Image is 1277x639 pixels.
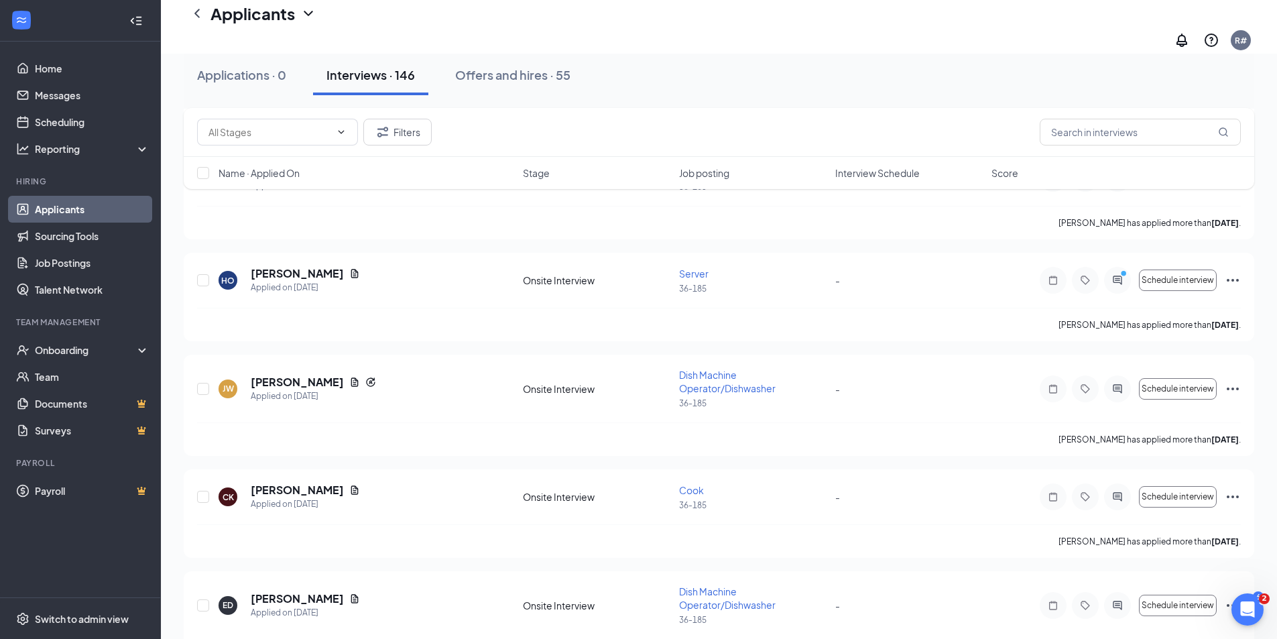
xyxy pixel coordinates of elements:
span: - [835,599,840,612]
span: - [835,383,840,395]
div: Applied on [DATE] [251,390,376,403]
div: Payroll [16,457,147,469]
div: Reporting [35,142,150,156]
span: Name · Applied On [219,166,300,180]
svg: ChevronDown [336,127,347,137]
p: 36-185 [679,614,827,626]
svg: Note [1045,275,1061,286]
span: Score [991,166,1018,180]
p: [PERSON_NAME] has applied more than . [1058,319,1241,331]
span: Schedule interview [1142,492,1214,502]
a: Team [35,363,149,390]
svg: Tag [1077,384,1093,394]
svg: Tag [1077,600,1093,611]
a: Scheduling [35,109,149,135]
div: ED [223,599,233,611]
p: [PERSON_NAME] has applied more than . [1058,217,1241,229]
div: Onsite Interview [523,599,671,612]
div: Interviews · 146 [326,66,415,83]
h1: Applicants [210,2,295,25]
p: 36-185 [679,283,827,294]
span: Dish Machine Operator/Dishwasher [679,369,776,394]
svg: ChevronDown [300,5,316,21]
iframe: Intercom live chat [1231,593,1264,626]
p: [PERSON_NAME] has applied more than . [1058,434,1241,445]
h5: [PERSON_NAME] [251,591,344,606]
svg: Tag [1077,275,1093,286]
span: Cook [679,484,704,496]
svg: Reapply [365,377,376,388]
button: Schedule interview [1139,595,1217,616]
a: Sourcing Tools [35,223,149,249]
a: Messages [35,82,149,109]
span: Dish Machine Operator/Dishwasher [679,585,776,611]
b: [DATE] [1211,320,1239,330]
span: Stage [523,166,550,180]
span: Schedule interview [1142,276,1214,285]
input: All Stages [208,125,330,139]
svg: Note [1045,491,1061,502]
svg: Note [1045,600,1061,611]
svg: Ellipses [1225,597,1241,614]
svg: Note [1045,384,1061,394]
svg: Document [349,268,360,279]
span: Schedule interview [1142,384,1214,394]
svg: Document [349,485,360,496]
div: Offers and hires · 55 [455,66,570,83]
div: Onboarding [35,343,138,357]
svg: ChevronLeft [189,5,205,21]
div: Applied on [DATE] [251,281,360,294]
svg: Tag [1077,491,1093,502]
svg: Settings [16,612,29,626]
span: - [835,491,840,503]
svg: Analysis [16,142,29,156]
svg: UserCheck [16,343,29,357]
p: 36-185 [679,500,827,511]
svg: ActiveChat [1109,275,1126,286]
div: Onsite Interview [523,490,671,504]
b: [DATE] [1211,218,1239,228]
a: SurveysCrown [35,417,149,444]
a: PayrollCrown [35,477,149,504]
svg: MagnifyingGlass [1218,127,1229,137]
span: Schedule interview [1142,601,1214,610]
svg: Ellipses [1225,381,1241,397]
button: Schedule interview [1139,270,1217,291]
p: [PERSON_NAME] has applied more than . [1058,536,1241,547]
h5: [PERSON_NAME] [251,266,344,281]
svg: PrimaryDot [1117,270,1134,280]
div: Applied on [DATE] [251,606,360,620]
div: Switch to admin view [35,612,129,626]
svg: WorkstreamLogo [15,13,28,27]
span: Server [679,268,709,280]
a: Applicants [35,196,149,223]
h5: [PERSON_NAME] [251,483,344,498]
svg: Filter [375,124,391,140]
svg: QuestionInfo [1203,32,1219,48]
div: Onsite Interview [523,274,671,287]
div: Hiring [16,176,147,187]
p: 36-185 [679,398,827,409]
span: 2 [1259,593,1270,604]
a: Talent Network [35,276,149,303]
b: [DATE] [1211,536,1239,546]
div: Team Management [16,316,147,328]
div: 6 [1253,591,1264,603]
svg: ActiveChat [1109,491,1126,502]
b: [DATE] [1211,434,1239,445]
button: Filter Filters [363,119,432,146]
span: Interview Schedule [835,166,920,180]
a: DocumentsCrown [35,390,149,417]
button: Schedule interview [1139,378,1217,400]
svg: Ellipses [1225,489,1241,505]
div: R# [1235,35,1247,46]
button: Schedule interview [1139,486,1217,508]
h5: [PERSON_NAME] [251,375,344,390]
div: Applied on [DATE] [251,498,360,511]
div: CK [223,491,234,503]
svg: ActiveChat [1109,384,1126,394]
div: Applications · 0 [197,66,286,83]
span: - [835,274,840,286]
svg: Document [349,593,360,604]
